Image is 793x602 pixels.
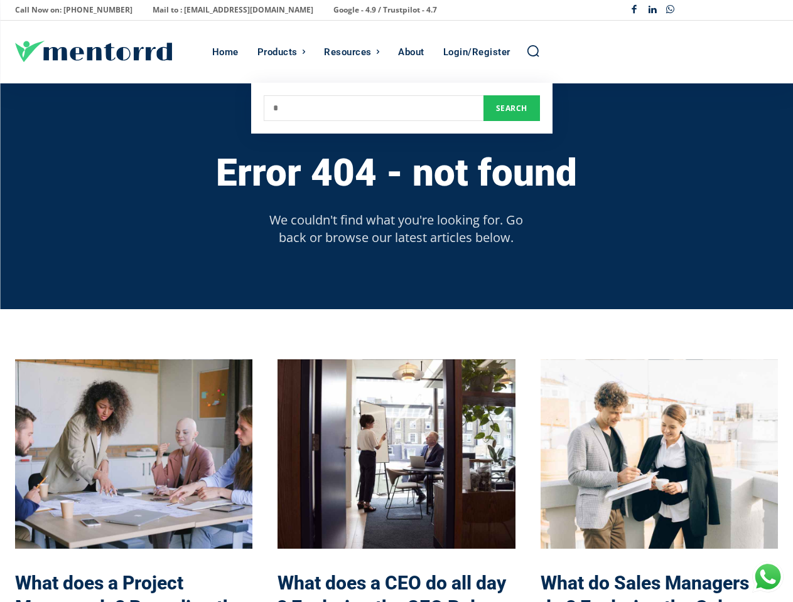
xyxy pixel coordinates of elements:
[392,21,431,83] a: About
[324,21,372,83] div: Resources
[216,152,577,194] h3: Error 404 - not found
[15,359,252,549] a: What does a Project Manager do? Revealing the role, skills needed
[398,21,424,83] div: About
[752,561,784,593] div: Chat with Us
[206,21,245,83] a: Home
[437,21,517,83] a: Login/Register
[257,21,298,83] div: Products
[318,21,386,83] a: Resources
[483,95,540,121] button: Search
[278,359,515,549] a: What does a CEO do all day ? Exploring the CEO Roles & Responsibilities
[333,1,437,19] p: Google - 4.9 / Trustpilot - 4.7
[153,1,313,19] p: Mail to : [EMAIL_ADDRESS][DOMAIN_NAME]
[443,21,510,83] div: Login/Register
[496,101,527,116] span: Search
[625,1,644,19] a: Facebook
[259,211,534,246] p: We couldn't find what you're looking for. Go back or browse our latest articles below.
[644,1,662,19] a: Linkedin
[526,44,540,58] a: Search
[541,359,778,549] a: What do Sales Managers do ? Exploring the Sales Manager Role
[661,1,679,19] a: Whatsapp
[251,21,312,83] a: Products
[15,1,132,19] p: Call Now on: [PHONE_NUMBER]
[15,41,206,62] a: Logo
[212,21,239,83] div: Home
